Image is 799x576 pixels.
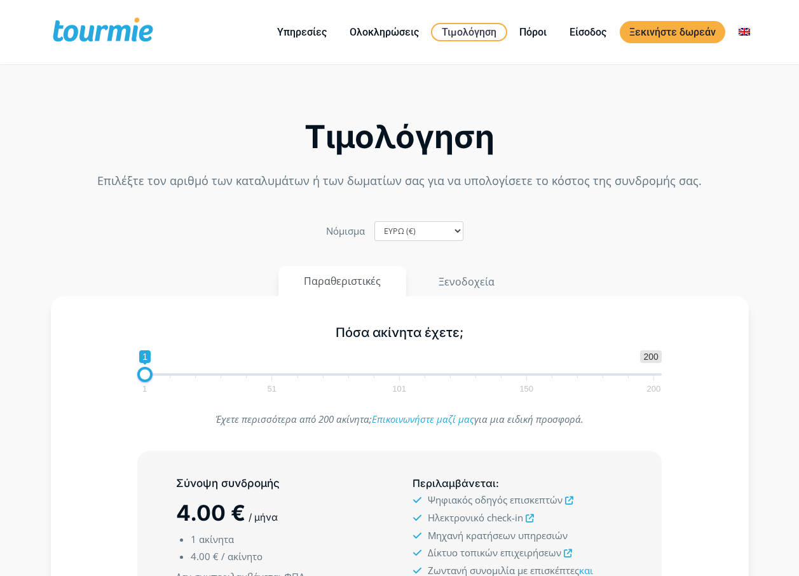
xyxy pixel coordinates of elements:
span: / μήνα [249,511,278,523]
span: 1 [139,350,151,363]
span: 1 [140,386,149,392]
span: 150 [517,386,535,392]
span: 4.00 € [191,550,219,563]
a: Ολοκληρώσεις [340,24,428,40]
a: Υπηρεσίες [268,24,336,40]
a: Μετάβαση σε [729,24,760,40]
span: Ψηφιακός οδηγός επισκεπτών [428,493,563,506]
span: Ηλεκτρονικό check-in [428,511,523,524]
h5: : [413,476,622,491]
span: Περιλαμβάνεται [413,477,496,490]
a: Πόροι [510,24,556,40]
span: 200 [640,350,661,363]
h5: Σύνοψη συνδρομής [176,476,386,491]
p: Έχετε περισσότερα από 200 ακίνητα; για μια ειδική προσφορά. [137,411,662,428]
span: 101 [390,386,408,392]
h2: Τιμολόγηση [51,122,749,152]
button: Παραθεριστικές [278,266,406,296]
button: Ξενοδοχεία [413,266,521,297]
span: 200 [645,386,663,392]
a: Ξεκινήστε δωρεάν [620,21,725,43]
span: 1 [191,533,196,545]
span: / ακίνητο [221,550,263,563]
span: 4.00 € [176,500,245,526]
p: Επιλέξτε τον αριθμό των καταλυμάτων ή των δωματίων σας για να υπολογίσετε το κόστος της συνδρομής... [51,172,749,189]
span: ακίνητα [199,533,234,545]
h5: Πόσα ακίνητα έχετε; [137,325,662,341]
label: Νόμισμα [326,223,365,240]
span: Δίκτυο τοπικών επιχειρήσεων [428,546,561,559]
span: Μηχανή κρατήσεων υπηρεσιών [428,529,568,542]
a: Είσοδος [560,24,616,40]
a: Τιμολόγηση [431,23,507,41]
a: Επικοινωνήστε μαζί μας [372,413,474,425]
span: 51 [266,386,278,392]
